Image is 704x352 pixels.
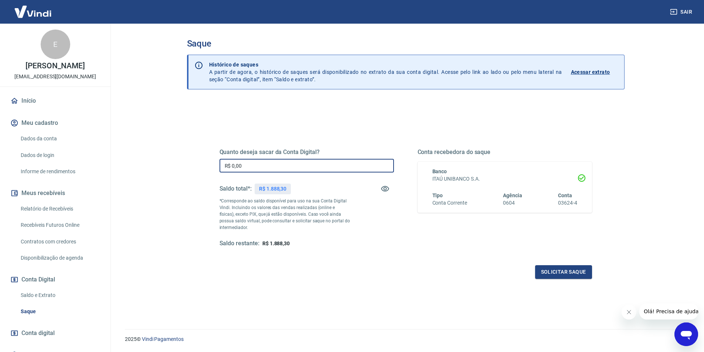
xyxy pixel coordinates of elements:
[262,240,290,246] span: R$ 1.888,30
[9,325,102,341] a: Conta digital
[9,185,102,201] button: Meus recebíveis
[622,305,636,319] iframe: Fechar mensagem
[187,38,625,49] h3: Saque
[18,250,102,266] a: Disponibilização de agenda
[259,185,286,193] p: R$ 1.888,30
[18,234,102,249] a: Contratos com credores
[220,198,350,231] p: *Corresponde ao saldo disponível para uso na sua Conta Digital Vindi. Incluindo os valores das ve...
[220,185,252,192] h5: Saldo total*:
[14,73,96,81] p: [EMAIL_ADDRESS][DOMAIN_NAME]
[4,5,62,11] span: Olá! Precisa de ajuda?
[18,201,102,216] a: Relatório de Recebíveis
[209,61,562,68] p: Histórico de saques
[9,271,102,288] button: Conta Digital
[669,5,695,19] button: Sair
[432,192,443,198] span: Tipo
[432,168,447,174] span: Banco
[220,240,259,247] h5: Saldo restante:
[9,93,102,109] a: Início
[674,322,698,346] iframe: Botão para abrir a janela de mensagens
[432,175,577,183] h6: ITAÚ UNIBANCO S.A.
[41,30,70,59] div: E
[18,164,102,179] a: Informe de rendimentos
[209,61,562,83] p: A partir de agora, o histórico de saques será disponibilizado no extrato da sua conta digital. Ac...
[142,336,184,342] a: Vindi Pagamentos
[25,62,85,70] p: [PERSON_NAME]
[220,148,394,156] h5: Quanto deseja sacar da Conta Digital?
[18,148,102,163] a: Dados de login
[18,304,102,319] a: Saque
[535,265,592,279] button: Solicitar saque
[639,303,698,319] iframe: Mensagem da empresa
[18,288,102,303] a: Saldo e Extrato
[21,328,55,338] span: Conta digital
[125,335,686,343] p: 2025 ©
[9,115,102,131] button: Meu cadastro
[18,218,102,233] a: Recebíveis Futuros Online
[571,61,618,83] a: Acessar extrato
[503,192,522,198] span: Agência
[503,199,522,207] h6: 0604
[18,131,102,146] a: Dados da conta
[418,148,592,156] h5: Conta recebedora do saque
[558,192,572,198] span: Conta
[432,199,467,207] h6: Conta Corrente
[558,199,577,207] h6: 03624-4
[571,68,610,76] p: Acessar extrato
[9,0,57,23] img: Vindi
